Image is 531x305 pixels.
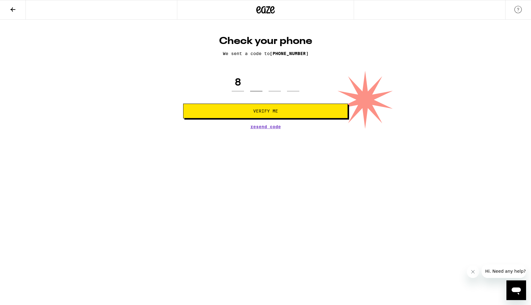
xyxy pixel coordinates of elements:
iframe: Close message [467,266,479,278]
h1: Check your phone [183,35,348,47]
iframe: Button to launch messaging window [506,280,526,300]
span: Verify Me [253,109,278,113]
button: Resend Code [250,125,281,129]
iframe: Message from company [482,264,526,278]
p: We sent a code to [183,51,348,56]
button: Verify Me [183,104,348,118]
span: [PHONE_NUMBER] [270,51,309,56]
